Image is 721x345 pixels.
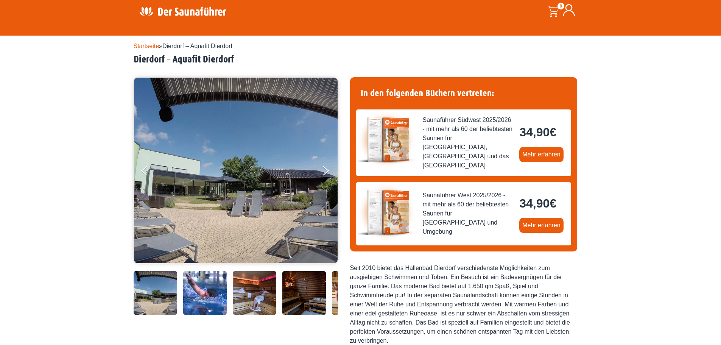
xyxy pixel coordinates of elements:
[519,125,556,139] bdi: 34,90
[550,197,556,210] span: €
[550,125,556,139] span: €
[423,191,514,236] span: Saunaführer West 2025/2026 - mit mehr als 60 der beliebtesten Saunen für [GEOGRAPHIC_DATA] und Um...
[519,218,564,233] a: Mehr erfahren
[134,43,159,49] a: Startseite
[519,197,556,210] bdi: 34,90
[519,147,564,162] a: Mehr erfahren
[557,3,564,9] span: 0
[356,182,417,243] img: der-saunafuehrer-2025-west.jpg
[356,109,417,170] img: der-saunafuehrer-2025-suedwest.jpg
[356,83,571,103] h4: In den folgenden Büchern vertreten:
[423,116,514,170] span: Saunaführer Südwest 2025/2026 - mit mehr als 60 der beliebtesten Saunen für [GEOGRAPHIC_DATA], [G...
[134,54,588,66] h2: Dierdorf – Aquafit Dierdorf
[321,163,340,182] button: Next
[162,43,232,49] span: Dierdorf – Aquafit Dierdorf
[141,163,160,182] button: Previous
[134,43,232,49] span: »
